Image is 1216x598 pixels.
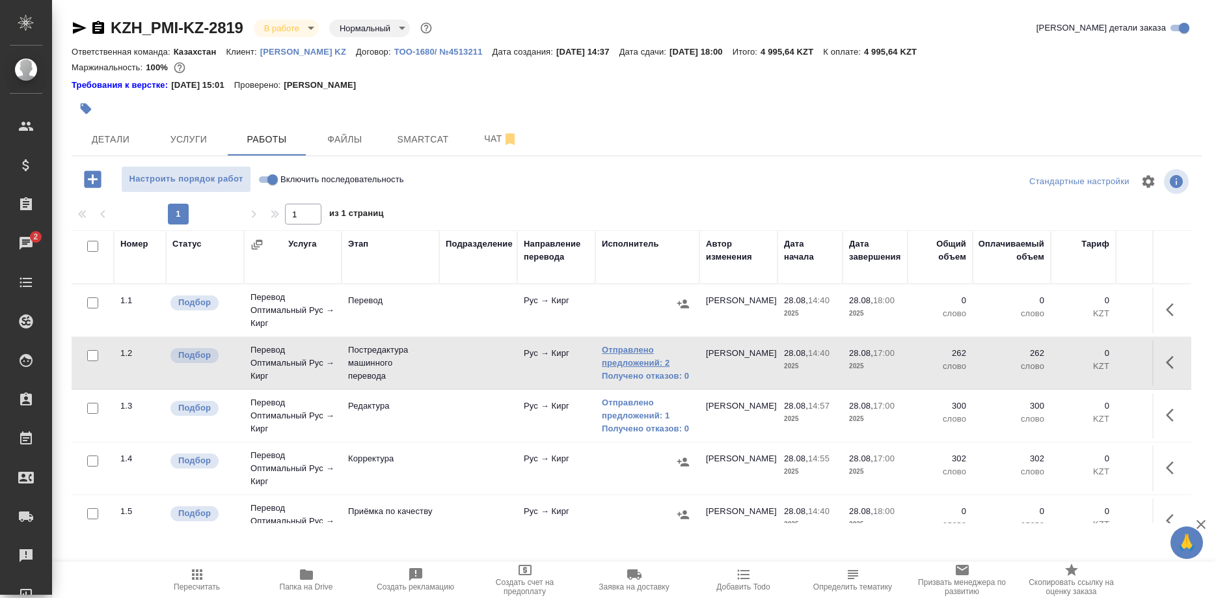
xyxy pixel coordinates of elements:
td: [PERSON_NAME] [699,446,777,491]
p: 0 [979,294,1044,307]
div: Дата завершения [849,238,901,264]
span: Детали [79,131,142,148]
p: слово [979,465,1044,478]
p: 0 [1057,347,1109,360]
p: 302 [979,452,1044,465]
div: Статус [172,238,202,251]
button: Доп статусы указывают на важность/срочность заказа [418,20,435,36]
svg: Отписаться [502,131,518,147]
span: из 1 страниц [329,206,384,224]
a: Получено отказов: 0 [602,370,693,383]
p: 2025 [784,465,836,478]
p: Корректура [348,452,433,465]
a: Требования к верстке: [72,79,171,92]
span: Включить последовательность [280,173,404,186]
p: 100% [146,62,171,72]
div: Направление перевода [524,238,589,264]
div: Автор изменения [706,238,771,264]
p: Подбор [178,454,211,467]
p: Маржинальность: [72,62,146,72]
div: 1.5 [120,505,159,518]
p: слово [979,413,1044,426]
p: Дата сдачи: [619,47,669,57]
p: 2025 [849,360,901,373]
p: 0 [1122,400,1181,413]
a: Получено отказов: 0 [602,422,693,435]
p: Подбор [178,296,211,309]
p: 2025 [784,518,836,531]
td: Перевод Оптимальный Рус → Кирг [244,284,342,336]
p: 28.08, [784,401,808,411]
button: Здесь прячутся важные кнопки [1158,347,1189,378]
p: 0 [1057,452,1109,465]
p: 0 [914,505,966,518]
button: Нормальный [336,23,394,34]
div: Можно подбирать исполнителей [169,505,237,523]
p: 28.08, [849,506,873,516]
p: [DATE] 15:01 [171,79,234,92]
p: 28.08, [784,295,808,305]
button: Здесь прячутся важные кнопки [1158,294,1189,325]
div: 1.2 [120,347,159,360]
button: 🙏 [1170,526,1203,559]
div: Общий объем [914,238,966,264]
button: Назначить [673,294,693,314]
div: Исполнитель [602,238,659,251]
p: 28.08, [849,295,873,305]
div: Можно подбирать исполнителей [169,452,237,470]
a: KZH_PMI-KZ-2819 [111,19,243,36]
p: 17:00 [873,454,895,463]
button: Скопировать ссылку для ЯМессенджера [72,20,87,36]
p: 14:55 [808,454,830,463]
p: 300 [914,400,966,413]
button: Настроить порядок работ [121,166,251,193]
p: [PERSON_NAME] [284,79,366,92]
p: 28.08, [849,401,873,411]
div: Подразделение [446,238,513,251]
p: 0 [914,294,966,307]
p: 2025 [784,413,836,426]
button: Сгруппировать [250,238,263,251]
p: слово [914,413,966,426]
p: слово [914,465,966,478]
p: Перевод [348,294,433,307]
p: 18:00 [873,506,895,516]
a: Отправлено предложений: 2 [602,344,693,370]
p: KZT [1122,360,1181,373]
p: 28.08, [784,454,808,463]
p: [PERSON_NAME] KZ [260,47,356,57]
p: слово [979,360,1044,373]
span: Посмотреть информацию [1164,169,1191,194]
td: Перевод Оптимальный Рус → Кирг [244,390,342,442]
td: Рус → Кирг [517,446,595,491]
p: KZT [1122,518,1181,531]
p: Подбор [178,349,211,362]
a: 2 [3,227,49,260]
span: Настроить порядок работ [128,172,244,187]
td: Рус → Кирг [517,288,595,333]
p: 2025 [849,465,901,478]
p: Приёмка по качеству [348,505,433,518]
span: Smartcat [392,131,454,148]
p: KZT [1122,307,1181,320]
button: Назначить [673,505,693,524]
button: Здесь прячутся важные кнопки [1158,400,1189,431]
p: Подбор [178,507,211,520]
span: Услуги [157,131,220,148]
p: Казахстан [174,47,226,57]
p: 0 [979,505,1044,518]
p: Постредактура машинного перевода [348,344,433,383]
div: Этап [348,238,368,251]
p: 17:00 [873,348,895,358]
div: 1.3 [120,400,159,413]
span: Файлы [314,131,376,148]
div: В работе [254,20,319,37]
p: 14:40 [808,348,830,358]
span: Чат [470,131,532,147]
span: Настроить таблицу [1133,166,1164,197]
p: 262 [979,347,1044,360]
p: 302 [914,452,966,465]
p: Дата создания: [493,47,556,57]
p: слово [914,307,966,320]
p: Договор: [356,47,394,57]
